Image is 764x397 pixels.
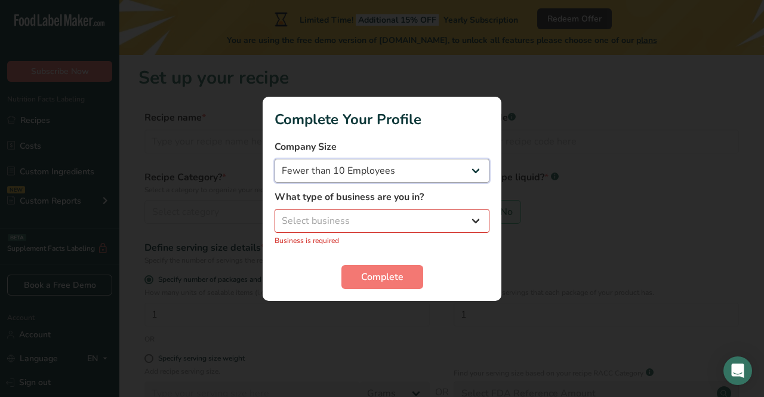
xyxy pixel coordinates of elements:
[275,109,489,130] h1: Complete Your Profile
[275,140,489,154] label: Company Size
[341,265,423,289] button: Complete
[275,235,489,246] p: Business is required
[361,270,403,284] span: Complete
[723,356,752,385] div: Open Intercom Messenger
[275,190,489,204] label: What type of business are you in?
